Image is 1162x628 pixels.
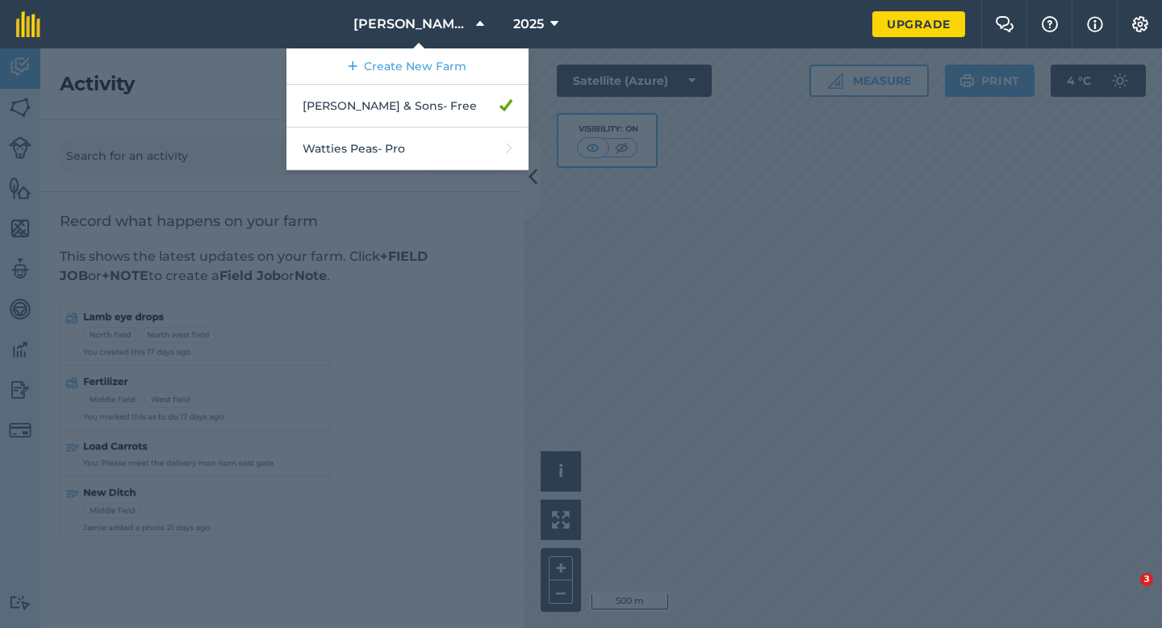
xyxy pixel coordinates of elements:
[1140,573,1153,586] span: 3
[513,15,544,34] span: 2025
[353,15,470,34] span: [PERSON_NAME] & Sons
[286,128,529,170] a: Watties Peas- Pro
[286,85,529,128] a: [PERSON_NAME] & Sons- Free
[1040,16,1060,32] img: A question mark icon
[16,11,40,37] img: fieldmargin Logo
[995,16,1014,32] img: Two speech bubbles overlapping with the left bubble in the forefront
[1107,573,1146,612] iframe: Intercom live chat
[872,11,965,37] a: Upgrade
[286,48,529,85] a: Create New Farm
[1131,16,1150,32] img: A cog icon
[1087,15,1103,34] img: svg+xml;base64,PHN2ZyB4bWxucz0iaHR0cDovL3d3dy53My5vcmcvMjAwMC9zdmciIHdpZHRoPSIxNyIgaGVpZ2h0PSIxNy...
